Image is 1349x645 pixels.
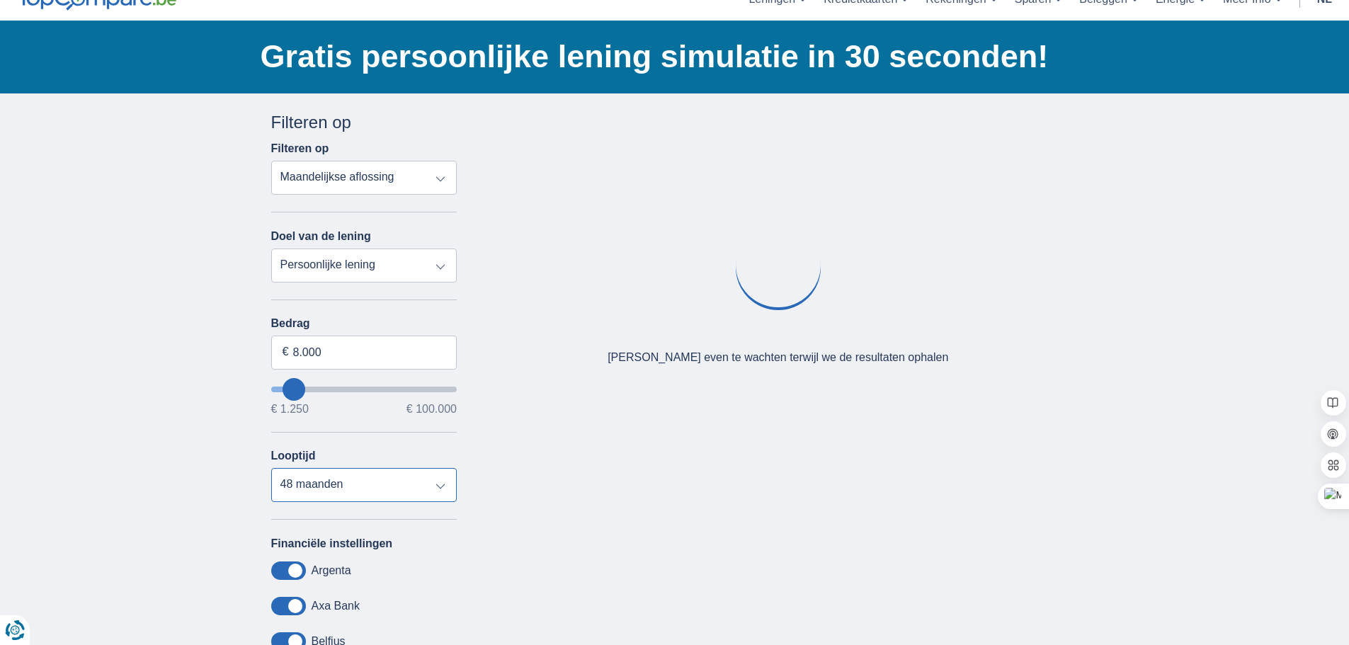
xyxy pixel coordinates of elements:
h1: Gratis persoonlijke lening simulatie in 30 seconden! [261,35,1078,79]
label: Argenta [312,564,351,577]
div: Filteren op [271,110,457,135]
span: € 1.250 [271,404,309,415]
label: Axa Bank [312,600,360,612]
div: [PERSON_NAME] even te wachten terwijl we de resultaten ophalen [608,350,948,366]
label: Financiële instellingen [271,537,393,550]
label: Bedrag [271,317,457,330]
span: € [283,344,289,360]
label: Doel van de lening [271,230,371,243]
label: Filteren op [271,142,329,155]
span: € 100.000 [406,404,457,415]
input: wantToBorrow [271,387,457,392]
label: Looptijd [271,450,316,462]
